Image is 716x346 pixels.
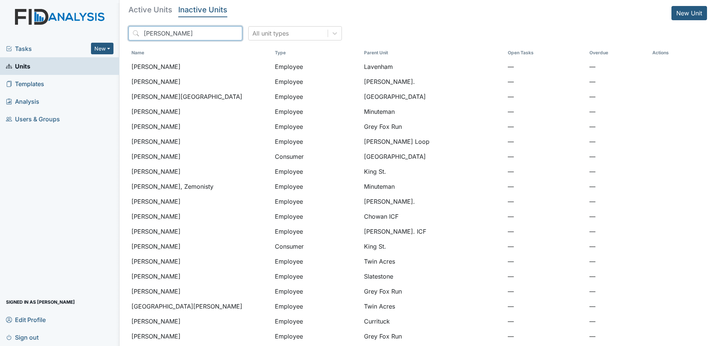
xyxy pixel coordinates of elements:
[505,104,586,119] td: —
[586,284,650,299] td: —
[272,299,361,314] td: Employee
[361,164,505,179] td: King St.
[178,6,227,13] h5: Inactive Units
[586,164,650,179] td: —
[361,239,505,254] td: King St.
[586,89,650,104] td: —
[128,26,242,40] input: Search...
[6,113,60,125] span: Users & Groups
[505,134,586,149] td: —
[505,164,586,179] td: —
[131,272,180,281] span: [PERSON_NAME]
[252,29,289,38] div: All unit types
[131,107,180,116] span: [PERSON_NAME]
[272,74,361,89] td: Employee
[586,134,650,149] td: —
[361,134,505,149] td: [PERSON_NAME] Loop
[131,152,180,161] span: [PERSON_NAME]
[361,299,505,314] td: Twin Acres
[272,46,361,59] th: Toggle SortBy
[505,239,586,254] td: —
[586,314,650,329] td: —
[361,284,505,299] td: Grey Fox Run
[586,194,650,209] td: —
[505,209,586,224] td: —
[361,314,505,329] td: Currituck
[586,299,650,314] td: —
[505,299,586,314] td: —
[272,164,361,179] td: Employee
[6,331,39,343] span: Sign out
[272,254,361,269] td: Employee
[272,134,361,149] td: Employee
[671,6,707,20] a: New Unit
[505,149,586,164] td: —
[586,329,650,344] td: —
[131,167,180,176] span: [PERSON_NAME]
[586,239,650,254] td: —
[361,269,505,284] td: Slatestone
[131,317,180,326] span: [PERSON_NAME]
[361,329,505,344] td: Grey Fox Run
[131,122,180,131] span: [PERSON_NAME]
[649,46,687,59] th: Actions
[131,242,180,251] span: [PERSON_NAME]
[361,104,505,119] td: Minuteman
[586,74,650,89] td: —
[505,119,586,134] td: —
[272,239,361,254] td: Consumer
[361,46,505,59] th: Toggle SortBy
[6,60,30,72] span: Units
[131,227,180,236] span: [PERSON_NAME]
[6,44,91,53] a: Tasks
[272,104,361,119] td: Employee
[505,254,586,269] td: —
[505,74,586,89] td: —
[361,209,505,224] td: Chowan ICF
[6,95,39,107] span: Analysis
[505,194,586,209] td: —
[272,179,361,194] td: Employee
[505,89,586,104] td: —
[131,62,180,71] span: [PERSON_NAME]
[586,179,650,194] td: —
[6,296,75,308] span: Signed in as [PERSON_NAME]
[131,257,180,266] span: [PERSON_NAME]
[128,6,172,13] h5: Active Units
[361,74,505,89] td: [PERSON_NAME].
[272,149,361,164] td: Consumer
[505,59,586,74] td: —
[361,194,505,209] td: [PERSON_NAME].
[505,329,586,344] td: —
[272,314,361,329] td: Employee
[505,179,586,194] td: —
[586,149,650,164] td: —
[131,287,180,296] span: [PERSON_NAME]
[272,269,361,284] td: Employee
[131,332,180,341] span: [PERSON_NAME]
[272,224,361,239] td: Employee
[272,59,361,74] td: Employee
[505,224,586,239] td: —
[505,269,586,284] td: —
[131,137,180,146] span: [PERSON_NAME]
[272,119,361,134] td: Employee
[131,197,180,206] span: [PERSON_NAME]
[586,59,650,74] td: —
[272,209,361,224] td: Employee
[505,46,586,59] th: Toggle SortBy
[361,224,505,239] td: [PERSON_NAME]. ICF
[131,302,242,311] span: [GEOGRAPHIC_DATA][PERSON_NAME]
[586,209,650,224] td: —
[586,269,650,284] td: —
[361,149,505,164] td: [GEOGRAPHIC_DATA]
[361,119,505,134] td: Grey Fox Run
[361,254,505,269] td: Twin Acres
[131,92,242,101] span: [PERSON_NAME][GEOGRAPHIC_DATA]
[91,43,113,54] button: New
[586,46,650,59] th: Toggle SortBy
[586,119,650,134] td: —
[6,314,46,325] span: Edit Profile
[272,89,361,104] td: Employee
